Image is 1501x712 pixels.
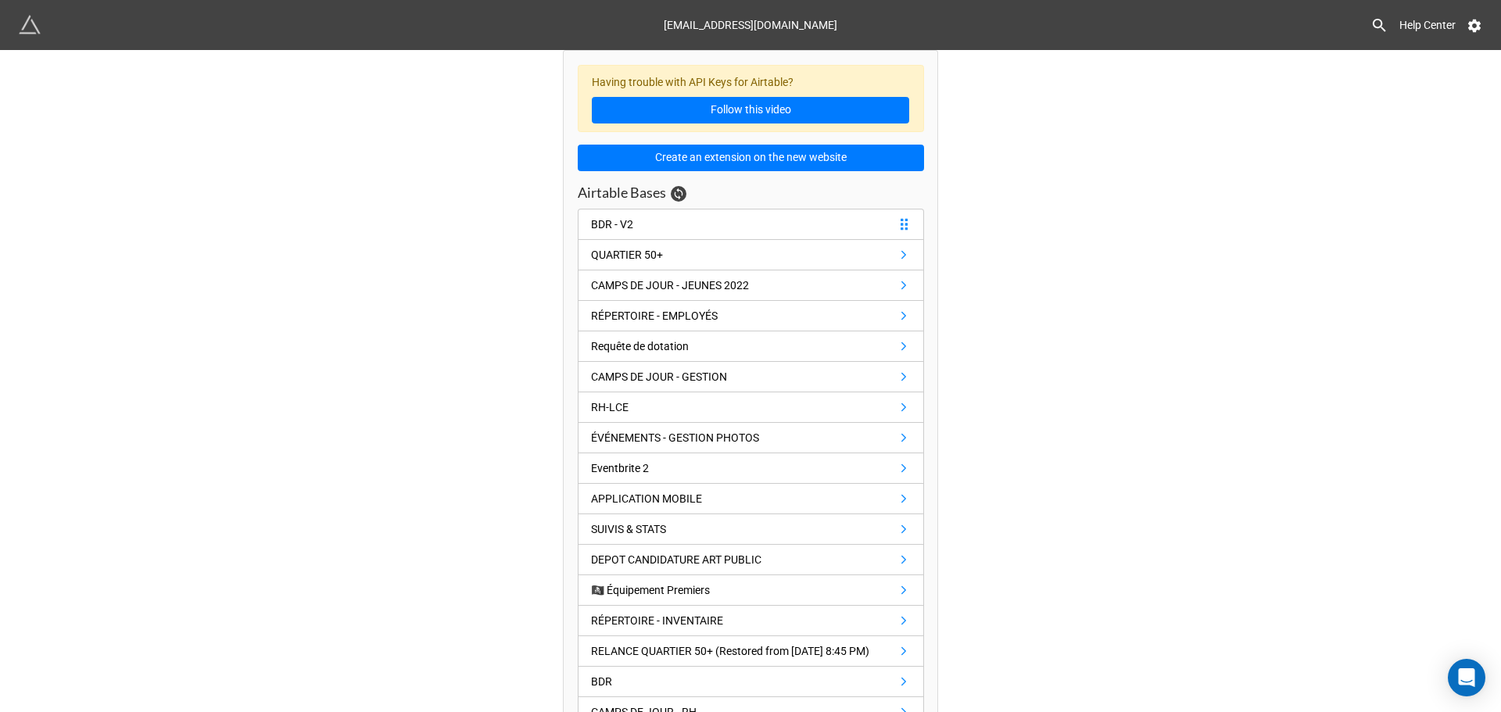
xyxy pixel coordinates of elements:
[591,277,749,294] div: CAMPS DE JOUR - JEUNES 2022
[591,581,710,599] div: 🏴‍☠️ Équipement Premiers
[591,399,629,416] div: RH-LCE
[1448,659,1485,696] div: Open Intercom Messenger
[591,612,723,629] div: RÉPERTOIRE - INVENTAIRE
[591,642,869,660] div: RELANCE QUARTIER 50+ (Restored from [DATE] 8:45 PM)
[664,11,837,39] div: [EMAIL_ADDRESS][DOMAIN_NAME]
[591,673,612,690] div: BDR
[19,14,41,36] img: miniextensions-icon.73ae0678.png
[578,545,924,575] a: DEPOT CANDIDATURE ART PUBLIC
[591,490,702,507] div: APPLICATION MOBILE
[578,331,924,362] a: Requête de dotation
[591,429,759,446] div: ÉVÉNEMENTS - GESTION PHOTOS
[578,209,924,240] a: BDR - V2
[578,184,666,202] h3: Airtable Bases
[578,362,924,392] a: CAMPS DE JOUR - GESTION
[578,514,924,545] a: SUIVIS & STATS
[592,97,909,123] a: Follow this video
[578,301,924,331] a: RÉPERTOIRE - EMPLOYÉS
[578,453,924,484] a: Eventbrite 2
[591,307,718,324] div: RÉPERTOIRE - EMPLOYÉS
[591,216,633,233] div: BDR - V2
[591,460,649,477] div: Eventbrite 2
[591,368,727,385] div: CAMPS DE JOUR - GESTION
[1388,11,1467,39] a: Help Center
[578,270,924,301] a: CAMPS DE JOUR - JEUNES 2022
[578,423,924,453] a: ÉVÉNEMENTS - GESTION PHOTOS
[591,246,663,263] div: QUARTIER 50+
[671,186,686,202] a: Sync Base Structure
[578,145,924,171] button: Create an extension on the new website
[578,240,924,270] a: QUARTIER 50+
[591,521,666,538] div: SUIVIS & STATS
[578,575,924,606] a: 🏴‍☠️ Équipement Premiers
[578,606,924,636] a: RÉPERTOIRE - INVENTAIRE
[578,636,924,667] a: RELANCE QUARTIER 50+ (Restored from [DATE] 8:45 PM)
[591,551,761,568] div: DEPOT CANDIDATURE ART PUBLIC
[578,65,924,133] div: Having trouble with API Keys for Airtable?
[578,484,924,514] a: APPLICATION MOBILE
[578,667,924,697] a: BDR
[578,392,924,423] a: RH-LCE
[591,338,689,355] div: Requête de dotation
